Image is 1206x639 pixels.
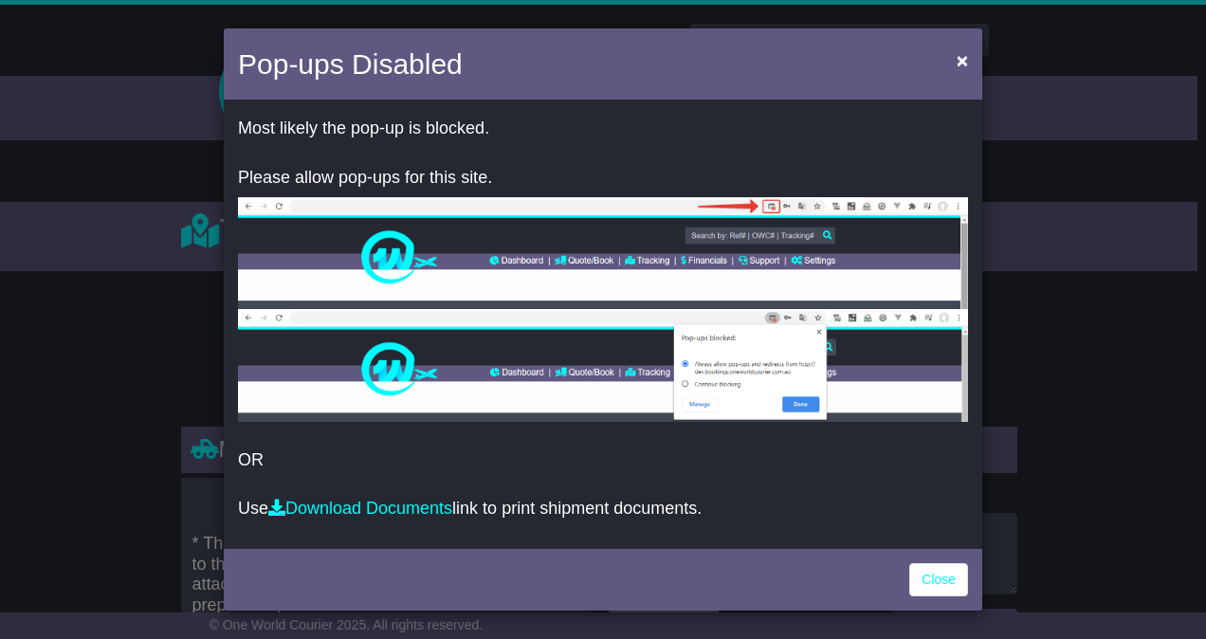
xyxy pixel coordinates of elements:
[238,499,968,520] p: Use link to print shipment documents.
[947,41,978,80] button: Close
[238,197,968,309] img: allow-popup-1.png
[957,49,968,71] span: ×
[238,119,968,139] p: Most likely the pop-up is blocked.
[268,499,452,518] a: Download Documents
[238,168,968,189] p: Please allow pop-ups for this site.
[238,43,463,85] h4: Pop-ups Disabled
[224,104,982,544] div: OR
[238,309,968,422] img: allow-popup-2.png
[909,563,968,596] a: Close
